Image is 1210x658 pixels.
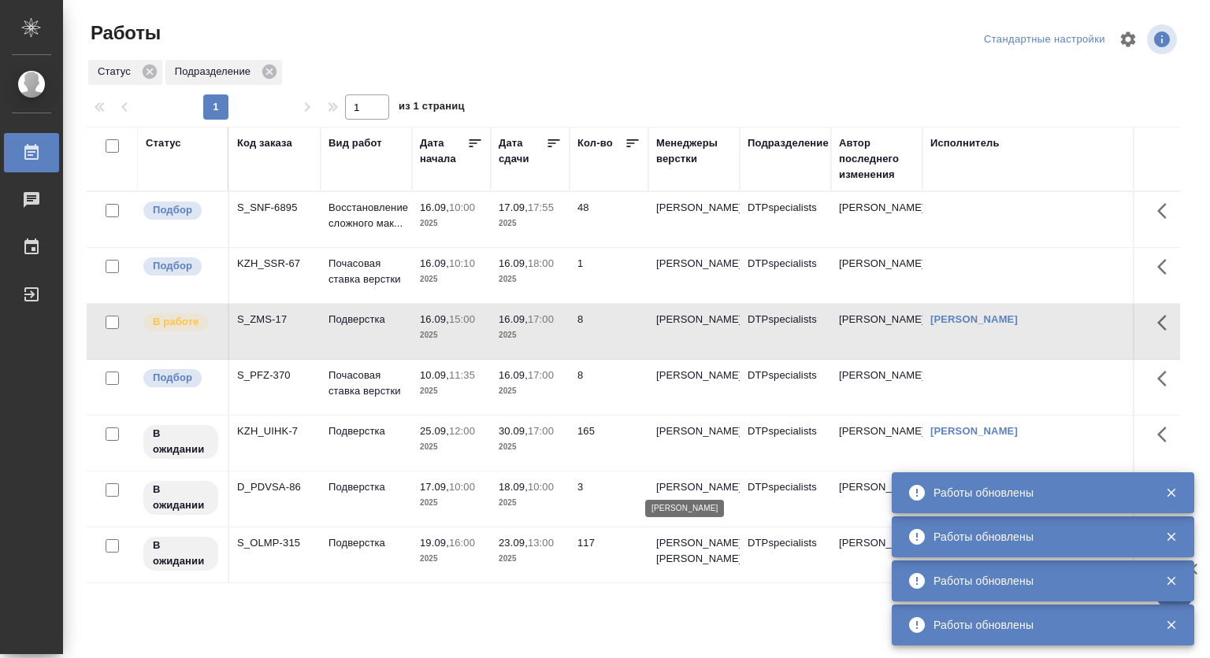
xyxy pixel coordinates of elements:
[1148,416,1186,453] button: Здесь прячутся важные кнопки
[420,383,483,399] p: 2025
[237,312,313,327] div: S_ZMS-17
[577,135,613,151] div: Кол-во
[499,383,562,399] p: 2025
[656,312,732,327] p: [PERSON_NAME]
[1147,24,1180,54] span: Посмотреть информацию
[1155,530,1187,544] button: Закрыть
[449,313,475,325] p: 15:00
[930,313,1018,325] a: [PERSON_NAME]
[420,135,467,167] div: Дата начала
[570,527,648,582] td: 117
[930,425,1018,437] a: [PERSON_NAME]
[528,481,554,493] p: 10:00
[328,135,382,151] div: Вид работ
[499,481,528,493] p: 18.09,
[142,479,220,516] div: Исполнитель назначен, приступать к работе пока рано
[933,485,1141,501] div: Работы обновлены
[142,256,220,277] div: Можно подбирать исполнителей
[142,312,220,333] div: Исполнитель выполняет работу
[153,426,209,457] p: В ожидании
[528,257,554,269] p: 18:00
[740,192,831,247] td: DTPspecialists
[1148,304,1186,342] button: Здесь прячутся важные кнопки
[449,201,475,213] p: 10:00
[933,529,1141,545] div: Работы обновлены
[656,135,732,167] div: Менеджеры верстки
[449,425,475,437] p: 12:00
[528,313,554,325] p: 17:00
[328,200,404,231] p: Восстановление сложного мак...
[528,425,554,437] p: 17:00
[142,535,220,572] div: Исполнитель назначен, приступать к работе пока рано
[153,314,199,330] p: В работе
[420,425,449,437] p: 25.09,
[656,423,732,439] p: [PERSON_NAME]
[831,304,922,359] td: [PERSON_NAME]
[237,135,292,151] div: Код заказа
[142,200,220,221] div: Можно подбирать исполнителей
[237,535,313,551] div: S_OLMP-315
[570,248,648,303] td: 1
[499,551,562,567] p: 2025
[420,481,449,493] p: 17.09,
[570,360,648,415] td: 8
[153,370,192,386] p: Подбор
[175,64,256,79] p: Подразделение
[153,538,209,569] p: В ожидании
[528,537,554,549] p: 13:00
[1155,618,1187,632] button: Закрыть
[449,481,475,493] p: 10:00
[328,368,404,399] p: Почасовая ставка верстки
[420,537,449,549] p: 19.09,
[499,425,528,437] p: 30.09,
[570,416,648,471] td: 165
[933,573,1141,589] div: Работы обновлены
[142,368,220,389] div: Можно подбирать исполнителей
[831,248,922,303] td: [PERSON_NAME]
[420,272,483,287] p: 2025
[831,360,922,415] td: [PERSON_NAME]
[237,423,313,439] div: KZH_UIHK-7
[237,479,313,495] div: D_PDVSA-86
[831,416,922,471] td: [PERSON_NAME]
[420,216,483,231] p: 2025
[153,258,192,274] p: Подбор
[1148,248,1186,286] button: Здесь прячутся важные кнопки
[930,135,1000,151] div: Исполнитель
[748,135,829,151] div: Подразделение
[98,64,136,79] p: Статус
[499,537,528,549] p: 23.09,
[449,537,475,549] p: 16:00
[831,471,922,527] td: [PERSON_NAME]
[740,360,831,415] td: DTPspecialists
[420,369,449,381] p: 10.09,
[328,535,404,551] p: Подверстка
[839,135,915,183] div: Автор последнего изменения
[328,423,404,439] p: Подверстка
[328,479,404,495] p: Подверстка
[499,257,528,269] p: 16.09,
[399,97,465,120] span: из 1 страниц
[1148,360,1186,397] button: Здесь прячутся важные кнопки
[142,423,220,460] div: Исполнитель назначен, приступать к работе пока рано
[420,495,483,511] p: 2025
[146,135,181,151] div: Статус
[328,256,404,287] p: Почасовая ставка верстки
[420,327,483,343] p: 2025
[499,327,562,343] p: 2025
[449,257,475,269] p: 10:10
[740,248,831,303] td: DTPspecialists
[656,368,732,383] p: [PERSON_NAME]
[237,200,313,216] div: S_SNF-6895
[831,192,922,247] td: [PERSON_NAME]
[933,617,1141,633] div: Работы обновлены
[656,200,732,216] p: [PERSON_NAME]
[656,535,732,567] p: [PERSON_NAME], [PERSON_NAME]
[499,495,562,511] p: 2025
[656,256,732,272] p: [PERSON_NAME]
[528,369,554,381] p: 17:00
[499,313,528,325] p: 16.09,
[87,20,161,46] span: Работы
[420,439,483,455] p: 2025
[420,313,449,325] p: 16.09,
